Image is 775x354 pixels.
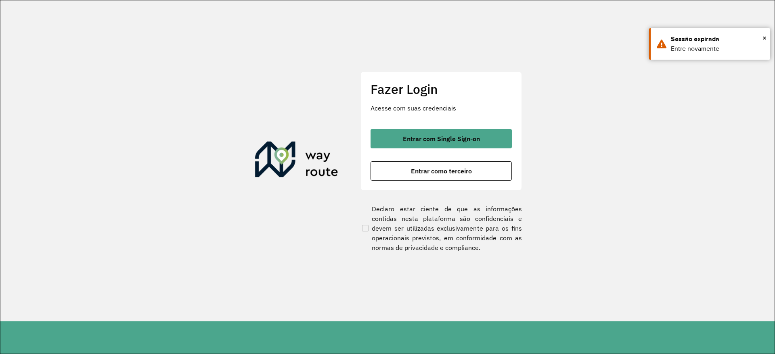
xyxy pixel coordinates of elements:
div: Sessão expirada [671,34,764,44]
img: Roteirizador AmbevTech [255,142,338,180]
button: button [371,161,512,181]
button: button [371,129,512,148]
span: Entrar como terceiro [411,168,472,174]
span: Entrar com Single Sign-on [403,135,480,142]
label: Declaro estar ciente de que as informações contidas nesta plataforma são confidenciais e devem se... [360,204,522,252]
span: × [762,32,767,44]
h2: Fazer Login [371,81,512,97]
button: Close [762,32,767,44]
div: Entre novamente [671,44,764,54]
p: Acesse com suas credenciais [371,103,512,113]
